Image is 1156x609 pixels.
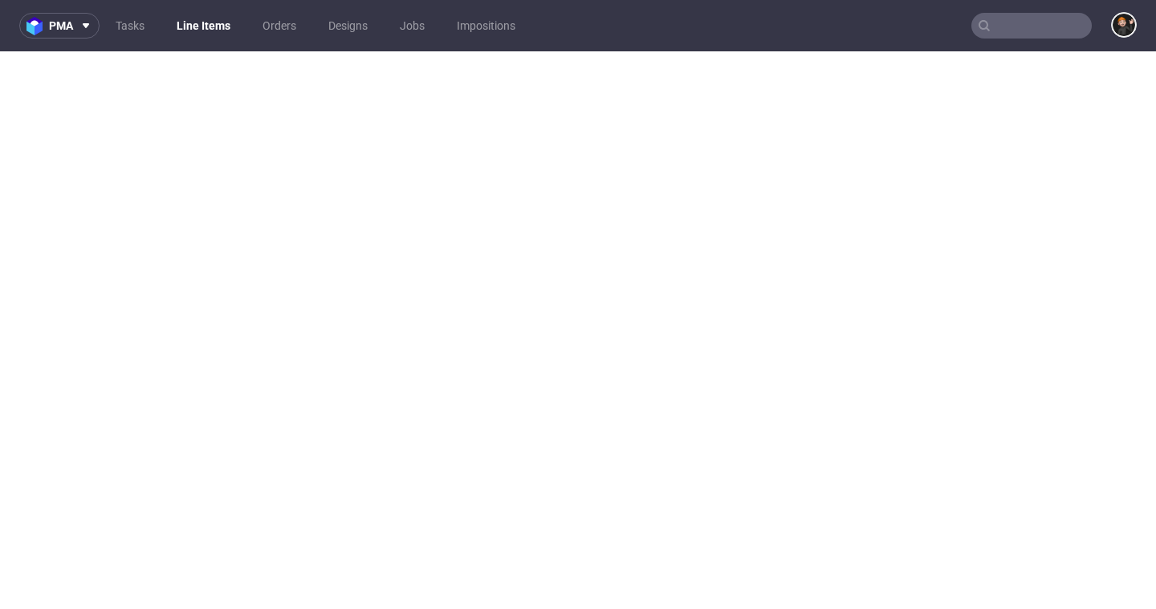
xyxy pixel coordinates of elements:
[49,20,73,31] span: pma
[19,13,100,39] button: pma
[167,13,240,39] a: Line Items
[1113,14,1135,36] img: Dominik Grosicki
[26,17,49,35] img: logo
[447,13,525,39] a: Impositions
[390,13,434,39] a: Jobs
[319,13,377,39] a: Designs
[106,13,154,39] a: Tasks
[253,13,306,39] a: Orders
